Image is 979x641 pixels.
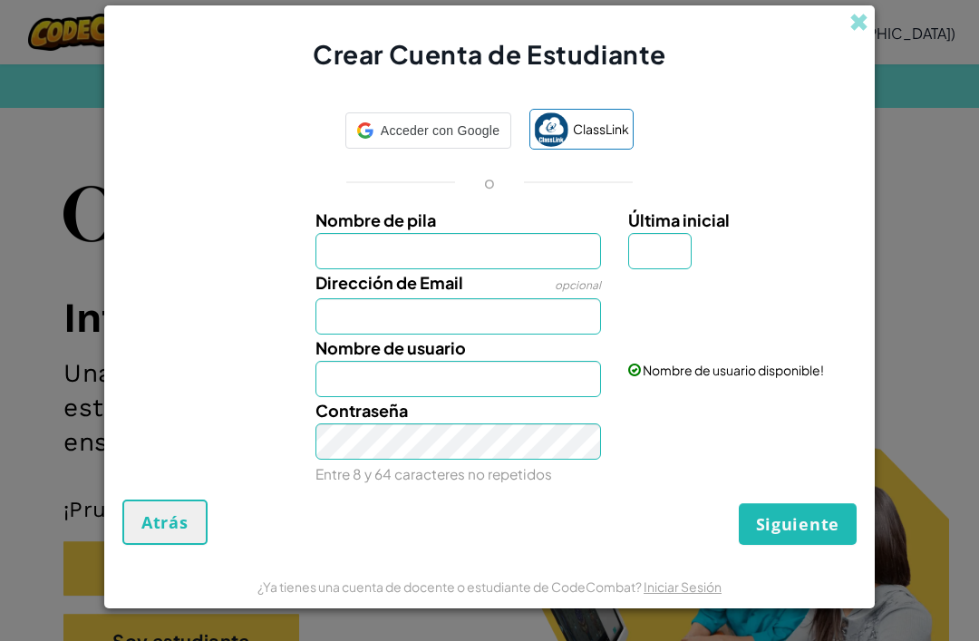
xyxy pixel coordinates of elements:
span: Dirección de Email [315,272,463,293]
span: Siguiente [756,513,839,535]
button: Siguiente [739,503,857,545]
span: Nombre de usuario disponible! [643,362,824,378]
span: ¿Ya tienes una cuenta de docente o estudiante de CodeCombat? [257,578,644,595]
a: Iniciar Sesión [644,578,722,595]
span: Atrás [141,511,189,533]
div: Acceder con Google [345,112,511,149]
span: opcional [555,278,601,292]
span: Nombre de pila [315,209,436,230]
span: Nombre de usuario [315,337,466,358]
img: classlink-logo-small.png [534,112,568,147]
span: ClassLink [573,116,629,142]
button: Atrás [122,500,208,545]
span: Contraseña [315,400,408,421]
span: Acceder con Google [381,118,499,144]
p: o [484,171,495,193]
small: Entre 8 y 64 caracteres no repetidos [315,465,552,482]
span: Crear Cuenta de Estudiante [313,38,666,70]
